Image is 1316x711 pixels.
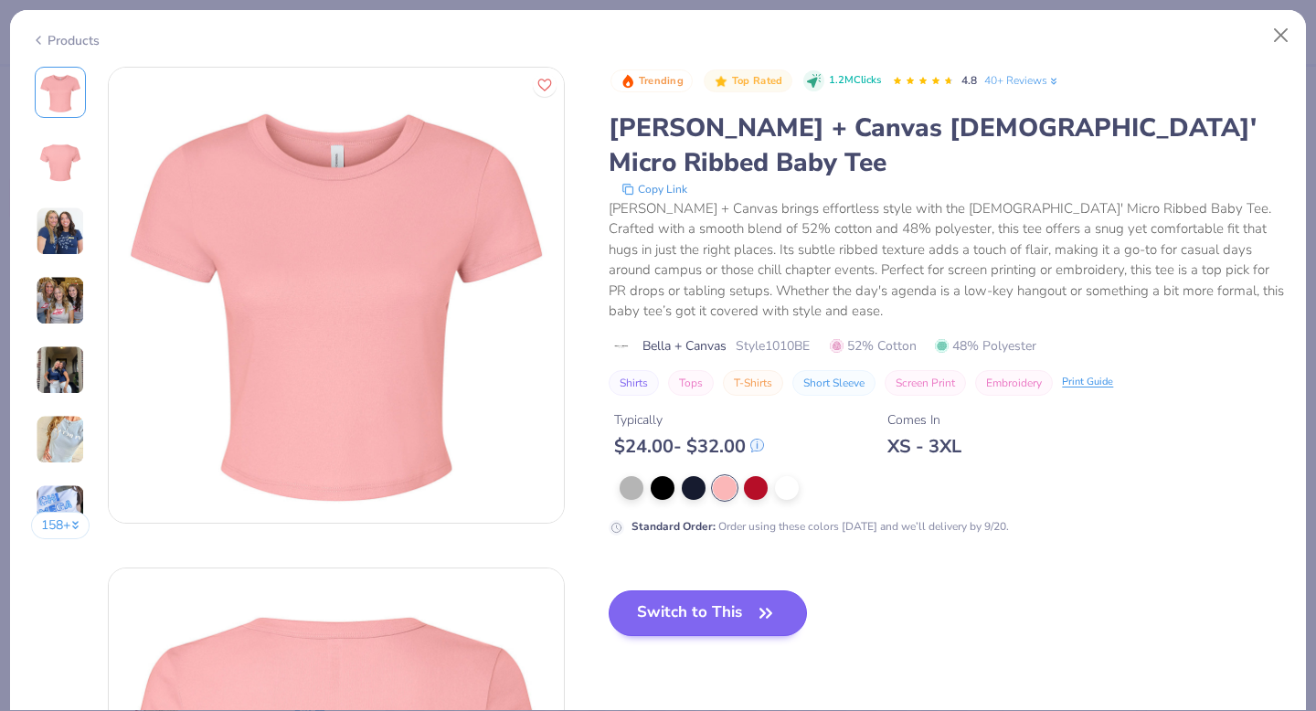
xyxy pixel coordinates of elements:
[887,410,961,430] div: Comes In
[36,415,85,464] img: User generated content
[621,74,635,89] img: Trending sort
[892,67,954,96] div: 4.8 Stars
[1062,375,1113,390] div: Print Guide
[609,111,1285,180] div: [PERSON_NAME] + Canvas [DEMOGRAPHIC_DATA]' Micro Ribbed Baby Tee
[614,435,764,458] div: $ 24.00 - $ 32.00
[714,74,728,89] img: Top Rated sort
[639,76,684,86] span: Trending
[668,370,714,396] button: Tops
[31,31,100,50] div: Products
[38,140,82,184] img: Back
[610,69,693,93] button: Badge Button
[36,484,85,534] img: User generated content
[984,72,1060,89] a: 40+ Reviews
[975,370,1053,396] button: Embroidery
[885,370,966,396] button: Screen Print
[642,336,727,355] span: Bella + Canvas
[631,518,1009,535] div: Order using these colors [DATE] and we’ll delivery by 9/20.
[723,370,783,396] button: T-Shirts
[614,410,764,430] div: Typically
[609,339,633,354] img: brand logo
[533,73,557,97] button: Like
[961,73,977,88] span: 4.8
[616,180,693,198] button: copy to clipboard
[829,73,881,89] span: 1.2M Clicks
[36,207,85,256] img: User generated content
[38,70,82,114] img: Front
[1264,18,1299,53] button: Close
[887,435,961,458] div: XS - 3XL
[609,370,659,396] button: Shirts
[609,198,1285,322] div: [PERSON_NAME] + Canvas brings effortless style with the [DEMOGRAPHIC_DATA]' Micro Ribbed Baby Tee...
[935,336,1036,355] span: 48% Polyester
[732,76,783,86] span: Top Rated
[631,519,716,534] strong: Standard Order :
[736,336,810,355] span: Style 1010BE
[609,590,807,636] button: Switch to This
[704,69,791,93] button: Badge Button
[830,336,917,355] span: 52% Cotton
[36,345,85,395] img: User generated content
[36,276,85,325] img: User generated content
[792,370,876,396] button: Short Sleeve
[31,512,90,539] button: 158+
[109,68,564,523] img: Front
